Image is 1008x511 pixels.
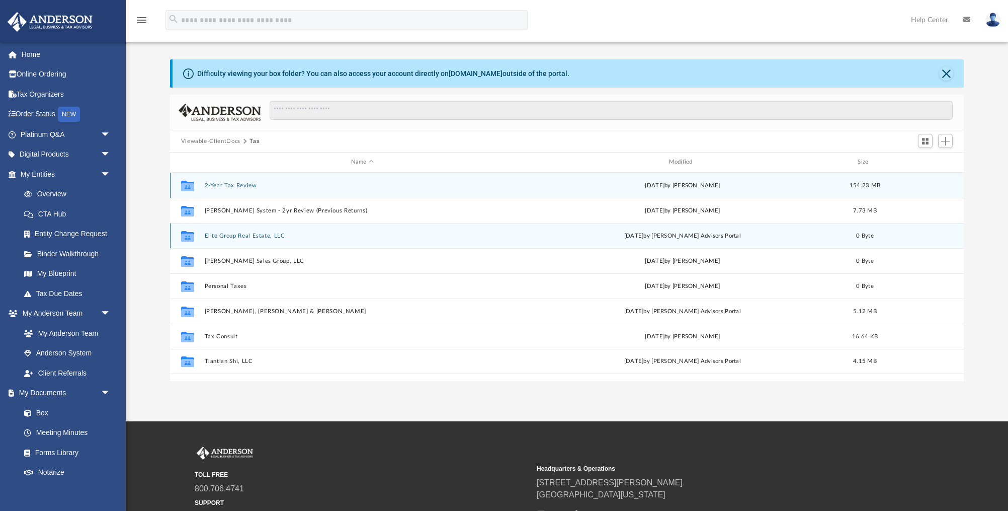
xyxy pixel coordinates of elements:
[7,383,121,403] a: My Documentsarrow_drop_down
[204,358,520,364] button: Tiantian Shi, LLC
[985,13,1000,27] img: User Pic
[14,264,121,284] a: My Blueprint
[14,343,121,363] a: Anderson System
[7,304,121,324] a: My Anderson Teamarrow_drop_down
[5,12,96,32] img: Anderson Advisors Platinum Portal
[101,383,121,404] span: arrow_drop_down
[7,84,126,104] a: Tax Organizers
[938,134,953,148] button: Add
[7,104,126,125] a: Order StatusNEW
[101,124,121,145] span: arrow_drop_down
[537,490,665,499] a: [GEOGRAPHIC_DATA][US_STATE]
[853,358,877,364] span: 4.15 MB
[204,182,520,189] button: 2-Year Tax Review
[204,308,520,315] button: [PERSON_NAME], [PERSON_NAME] & [PERSON_NAME]
[14,283,126,304] a: Tax Due Dates
[14,224,126,244] a: Entity Change Request
[856,258,874,263] span: 0 Byte
[136,19,148,26] a: menu
[14,244,126,264] a: Binder Walkthrough
[853,207,877,213] span: 7.73 MB
[525,357,841,366] div: [DATE] by [PERSON_NAME] Advisors Portal
[852,333,878,339] span: 16.64 KB
[889,158,960,167] div: id
[174,158,199,167] div: id
[7,164,126,184] a: My Entitiesarrow_drop_down
[204,158,520,167] div: Name
[7,124,126,144] a: Platinum Q&Aarrow_drop_down
[197,68,569,79] div: Difficulty viewing your box folder? You can also access your account directly on outside of the p...
[181,137,240,146] button: Viewable-ClientDocs
[537,464,872,473] small: Headquarters & Operations
[195,447,255,460] img: Anderson Advisors Platinum Portal
[14,443,116,463] a: Forms Library
[525,206,841,215] div: [DATE] by [PERSON_NAME]
[7,144,126,165] a: Digital Productsarrow_drop_down
[856,233,874,238] span: 0 Byte
[525,181,841,190] div: [DATE] by [PERSON_NAME]
[14,204,126,224] a: CTA Hub
[195,484,244,493] a: 800.706.4741
[918,134,933,148] button: Switch to Grid View
[853,308,877,314] span: 5.12 MB
[850,182,880,188] span: 154.23 MB
[195,470,530,479] small: TOLL FREE
[204,333,520,340] button: Tax Consult
[525,332,841,341] div: [DATE] by [PERSON_NAME]
[525,231,841,240] div: [DATE] by [PERSON_NAME] Advisors Portal
[204,283,520,289] button: Personal Taxes
[14,463,121,483] a: Notarize
[170,173,964,382] div: grid
[204,258,520,264] button: [PERSON_NAME] Sales Group, LLC
[204,233,520,239] button: Elite Group Real Estate, LLC
[939,66,953,81] button: Close
[195,498,530,507] small: SUPPORT
[845,158,885,167] div: Size
[101,164,121,185] span: arrow_drop_down
[270,101,953,120] input: Search files and folders
[14,363,121,383] a: Client Referrals
[204,207,520,214] button: [PERSON_NAME] System - 2yr Review (Previous Returns)
[249,137,260,146] button: Tax
[525,256,841,265] div: [DATE] by [PERSON_NAME]
[7,64,126,85] a: Online Ordering
[14,403,116,423] a: Box
[136,14,148,26] i: menu
[168,14,179,25] i: search
[14,423,121,443] a: Meeting Minutes
[101,144,121,165] span: arrow_drop_down
[58,107,80,122] div: NEW
[14,184,126,204] a: Overview
[101,304,121,324] span: arrow_drop_down
[537,478,683,487] a: [STREET_ADDRESS][PERSON_NAME]
[525,307,841,316] div: [DATE] by [PERSON_NAME] Advisors Portal
[525,281,841,290] div: [DATE] by [PERSON_NAME]
[524,158,840,167] div: Modified
[7,44,126,64] a: Home
[856,283,874,288] span: 0 Byte
[14,323,116,343] a: My Anderson Team
[449,69,502,78] a: [DOMAIN_NAME]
